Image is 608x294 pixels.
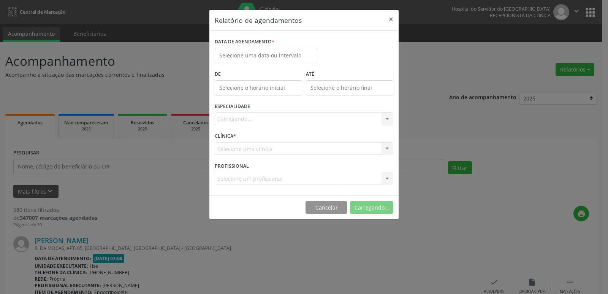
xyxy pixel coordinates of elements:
[215,68,302,80] label: De
[350,201,393,214] button: Carregando...
[215,15,302,25] h5: Relatório de agendamentos
[215,160,249,172] label: PROFISSIONAL
[383,10,399,29] button: Close
[215,80,302,95] input: Selecione o horário inicial
[215,101,250,113] label: ESPECIALIDADE
[306,68,393,80] label: ATÉ
[306,201,347,214] button: Cancelar
[306,80,393,95] input: Selecione o horário final
[215,130,236,142] label: CLÍNICA
[215,48,317,63] input: Selecione uma data ou intervalo
[215,36,274,48] label: DATA DE AGENDAMENTO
